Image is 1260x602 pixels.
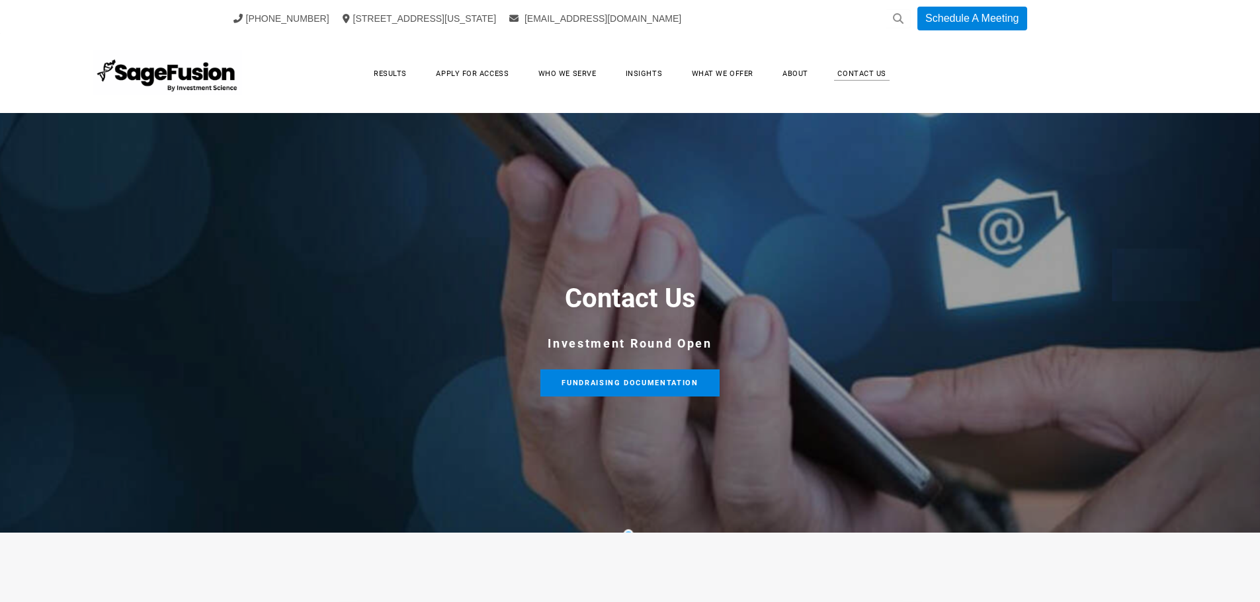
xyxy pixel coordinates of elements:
[540,369,719,396] a: FundRaising Documentation
[548,336,712,350] font: Investment Round Open​
[423,63,522,84] a: Apply for Access
[93,50,242,96] img: SageFusion | Intelligent Investment Management
[565,283,696,314] font: Contact Us
[824,63,900,84] a: Contact Us
[679,63,767,84] a: What We Offer
[233,13,329,24] a: [PHONE_NUMBER]
[525,63,610,84] a: Who We Serve
[769,63,821,84] a: About
[343,13,497,24] a: [STREET_ADDRESS][US_STATE]
[509,13,681,24] a: [EMAIL_ADDRESS][DOMAIN_NAME]
[917,7,1027,30] a: Schedule A Meeting
[612,63,675,84] a: Insights
[360,63,420,84] a: Results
